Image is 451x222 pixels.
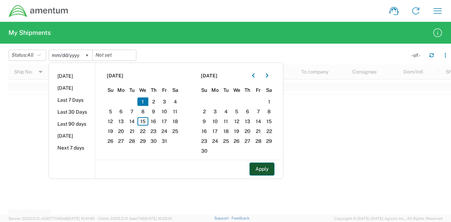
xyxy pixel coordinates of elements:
span: 6 [116,107,127,116]
input: Not set [93,50,136,61]
span: 27 [116,137,127,145]
span: Mo [210,87,221,93]
span: 21 [126,127,137,135]
span: 9 [199,117,210,126]
span: 15 [264,117,274,126]
span: 27 [242,137,253,145]
span: Fr [253,87,264,93]
span: 16 [199,127,210,135]
span: 15 [137,117,148,126]
span: 11 [170,107,181,116]
span: Fr [159,87,170,93]
span: 12 [105,117,116,126]
span: 7 [253,107,264,116]
span: 22 [137,127,148,135]
span: [DATE] 10:25:10 [144,216,172,221]
span: 10 [210,117,221,126]
a: Feedback [231,216,249,220]
span: 5 [105,107,116,116]
span: 6 [242,107,253,116]
span: 30 [148,137,159,145]
span: 4 [170,97,181,106]
span: 7 [126,107,137,116]
img: dyncorp [8,5,69,18]
li: [DATE] [49,70,95,82]
span: Th [148,87,159,93]
div: - of - [411,52,424,58]
span: 31 [159,137,170,145]
span: 1 [137,97,148,106]
li: Next 7 days [49,142,95,154]
span: 20 [116,127,127,135]
span: All [27,52,33,58]
span: Th [242,87,253,93]
button: Status:All [8,50,46,61]
li: Last 7 Days [49,94,95,106]
span: [DATE] [201,72,217,79]
span: We [137,87,148,93]
span: 16 [148,117,159,126]
span: 29 [137,137,148,145]
span: Client: 2025.21.0-faee749 [98,216,172,221]
button: Apply [249,163,274,176]
span: 13 [116,117,127,126]
span: 29 [264,137,274,145]
span: Mo [116,87,127,93]
span: 28 [126,137,137,145]
span: Copyright © [DATE]-[DATE] Agistix Inc., All Rights Reserved [334,215,443,222]
span: Su [105,87,116,93]
span: 3 [210,107,221,116]
span: 19 [231,127,242,135]
span: 8 [137,107,148,116]
span: We [231,87,242,93]
span: Su [199,87,210,93]
span: [DATE] [107,72,123,79]
span: Sa [264,87,274,93]
span: 26 [105,137,116,145]
span: 2 [199,107,210,116]
span: 30 [199,147,210,155]
span: 25 [221,137,231,145]
span: Sa [170,87,181,93]
span: 4 [221,107,231,116]
span: 24 [210,137,221,145]
span: 14 [253,117,264,126]
span: 13 [242,117,253,126]
h2: My Shipments [8,28,51,37]
span: 19 [105,127,116,135]
li: [DATE] [49,82,95,94]
span: [DATE] 10:41:40 [67,216,95,221]
a: Support [214,216,232,220]
span: 8 [264,107,274,116]
span: Server: 2025.21.0-c63077040a8 [8,216,95,221]
li: [DATE] [49,130,95,142]
span: 23 [199,137,210,145]
span: 28 [253,137,264,145]
span: 23 [148,127,159,135]
span: 9 [148,107,159,116]
span: 5 [231,107,242,116]
span: Tu [126,87,137,93]
span: 22 [264,127,274,135]
span: 17 [210,127,221,135]
span: 26 [231,137,242,145]
span: 20 [242,127,253,135]
li: Last 30 Days [49,106,95,118]
span: 1 [264,97,274,106]
span: 2 [148,97,159,106]
span: 18 [170,117,181,126]
input: Not set [49,50,92,61]
span: 21 [253,127,264,135]
span: 10 [159,107,170,116]
span: 11 [221,117,231,126]
span: 18 [221,127,231,135]
span: 14 [126,117,137,126]
span: 25 [170,127,181,135]
span: 12 [231,117,242,126]
span: Tu [221,87,231,93]
li: Last 90 days [49,118,95,130]
span: 24 [159,127,170,135]
span: 17 [159,117,170,126]
span: 3 [159,97,170,106]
